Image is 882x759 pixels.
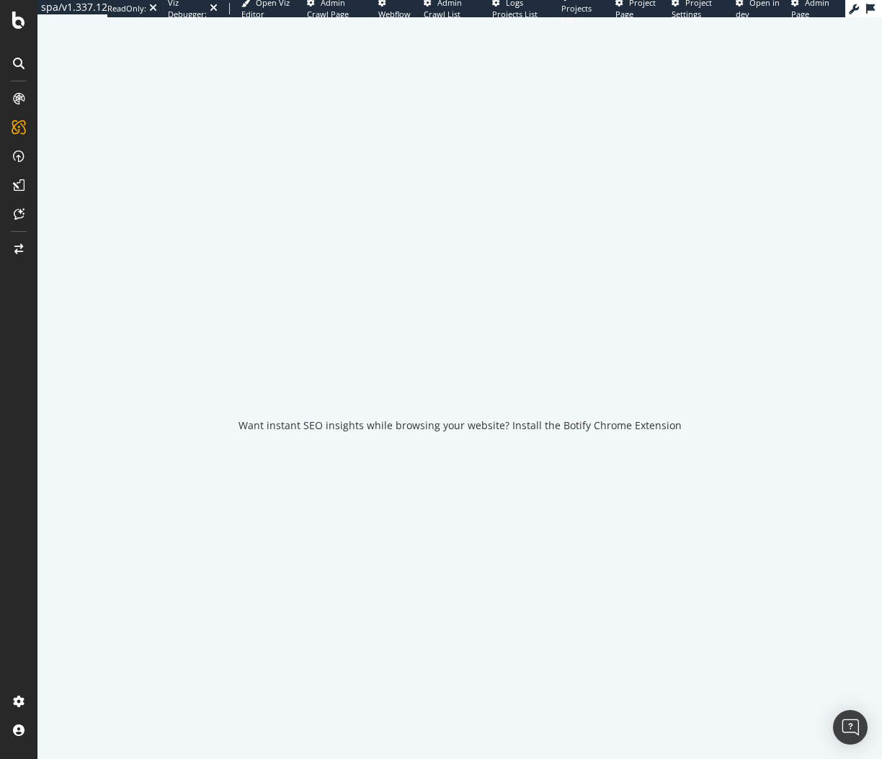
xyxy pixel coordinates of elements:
div: animation [408,343,512,395]
div: ReadOnly: [107,3,146,14]
span: Projects List [561,3,592,25]
span: Webflow [378,9,411,19]
div: Open Intercom Messenger [833,710,868,745]
div: Want instant SEO insights while browsing your website? Install the Botify Chrome Extension [239,418,682,433]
